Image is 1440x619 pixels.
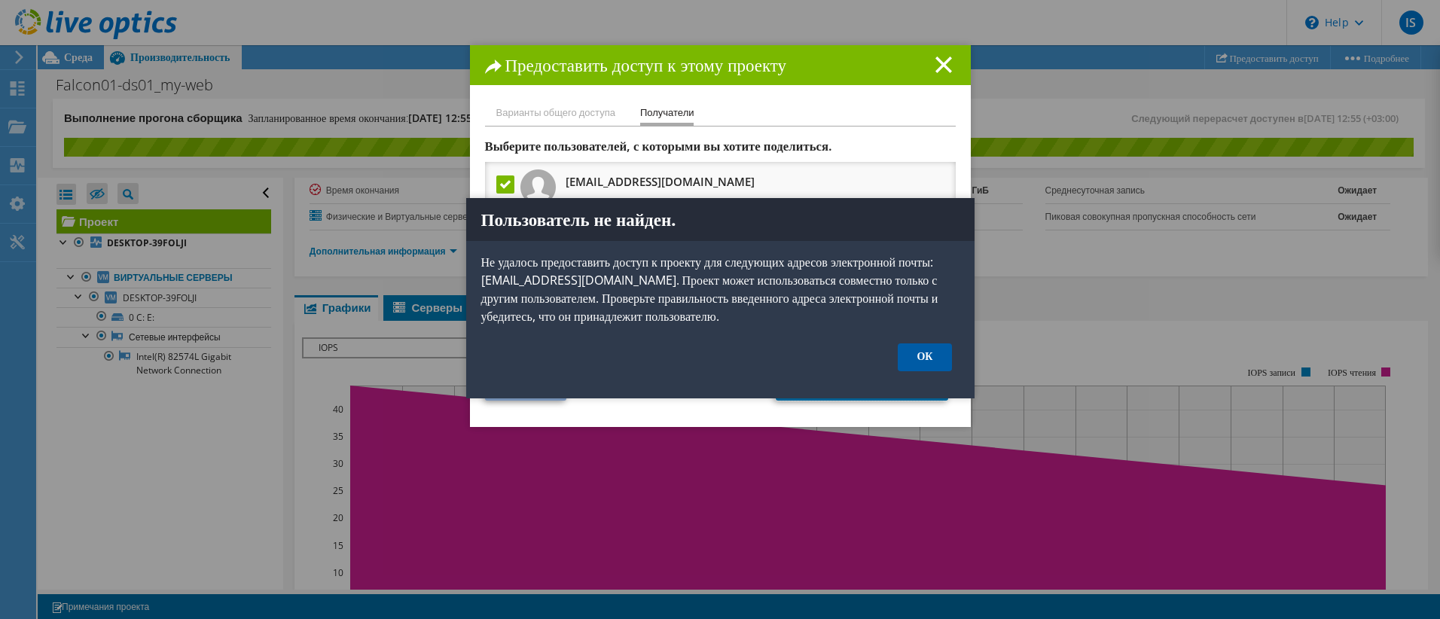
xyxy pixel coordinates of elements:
[566,169,755,194] h3: [EMAIL_ADDRESS][DOMAIN_NAME]
[466,253,975,325] p: Не удалось предоставить доступ к проекту для следующих адресов электронной почты: [EMAIL_ADDRESS]...
[485,56,956,74] h1: Предоставить доступ к этому проекту
[466,198,975,241] h1: Пользователь не найден.
[485,138,956,154] h3: Выберите пользователей, с которыми вы хотите поделиться.
[640,104,694,126] li: Получатели
[898,343,951,371] a: ОК
[496,104,615,123] li: Варианты общего доступа
[520,169,556,205] img: user.png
